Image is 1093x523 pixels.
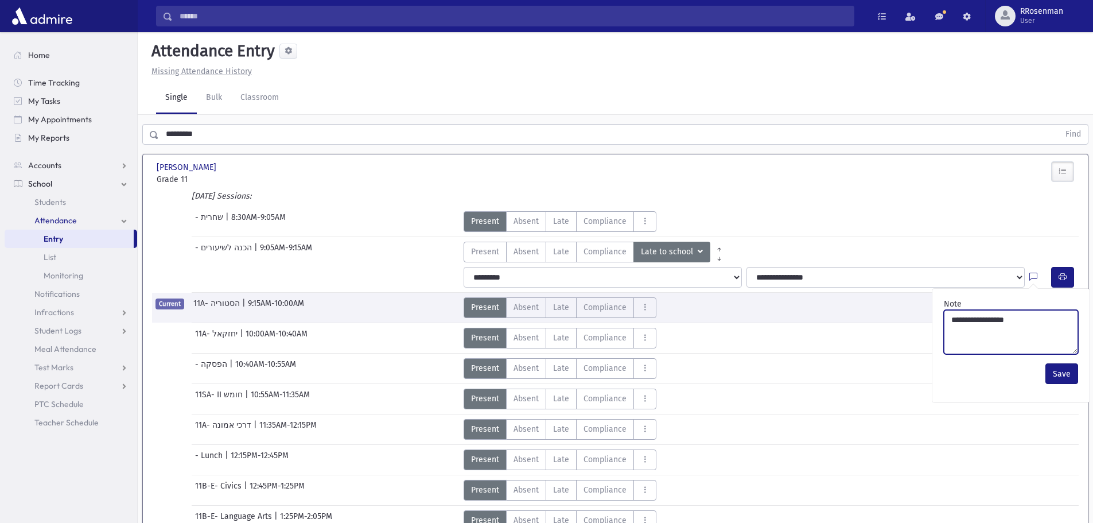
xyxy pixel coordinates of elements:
img: AdmirePro [9,5,75,28]
button: Find [1059,125,1088,144]
span: Home [28,50,50,60]
span: Compliance [584,362,627,374]
a: Missing Attendance History [147,67,252,76]
div: AttTypes [464,242,728,262]
span: Absent [514,362,539,374]
span: Compliance [584,484,627,496]
span: Absent [514,332,539,344]
span: Test Marks [34,362,73,373]
span: List [44,252,56,262]
a: Monitoring [5,266,137,285]
span: School [28,179,52,189]
span: 11B-E- Civics [195,480,244,501]
a: Attendance [5,211,137,230]
a: Home [5,46,137,64]
span: Late [553,362,569,374]
span: Compliance [584,301,627,313]
span: Absent [514,423,539,435]
a: Test Marks [5,358,137,377]
span: Current [155,299,184,309]
span: Absent [514,215,539,227]
span: Monitoring [44,270,83,281]
div: AttTypes [464,480,656,501]
span: Absent [514,301,539,313]
u: Missing Attendance History [151,67,252,76]
a: All Prior [710,242,728,251]
span: Late [553,393,569,405]
span: Compliance [584,332,627,344]
span: - הפסקה [195,358,230,379]
label: Note [944,298,962,310]
span: Compliance [584,215,627,227]
span: Student Logs [34,326,81,336]
a: Report Cards [5,377,137,395]
div: AttTypes [464,389,656,409]
span: User [1020,16,1063,25]
a: My Reports [5,129,137,147]
span: 10:55AM-11:35AM [251,389,310,409]
span: 11A- הסטוריה [193,297,242,318]
span: 10:40AM-10:55AM [235,358,296,379]
span: | [254,242,260,262]
span: Present [471,332,499,344]
a: Time Tracking [5,73,137,92]
span: Present [471,215,499,227]
span: 12:45PM-1:25PM [250,480,305,501]
span: Notifications [34,289,80,299]
span: | [225,211,231,232]
span: 8:30AM-9:05AM [231,211,286,232]
span: Late [553,215,569,227]
a: Infractions [5,303,137,321]
span: Late [553,301,569,313]
span: Absent [514,246,539,258]
span: Present [471,454,499,466]
span: Students [34,197,66,207]
span: | [240,328,246,348]
a: PTC Schedule [5,395,137,413]
a: Students [5,193,137,211]
a: School [5,175,137,193]
a: Single [156,82,197,114]
div: AttTypes [464,211,656,232]
span: | [244,480,250,501]
span: Teacher Schedule [34,417,99,428]
span: [PERSON_NAME] [157,161,219,173]
span: Infractions [34,307,74,317]
span: Late [553,484,569,496]
h5: Attendance Entry [147,41,275,61]
span: 11SA- II חומש [195,389,245,409]
a: Entry [5,230,134,248]
span: Late [553,454,569,466]
div: AttTypes [464,297,656,318]
a: Classroom [231,82,288,114]
span: Present [471,484,499,496]
span: PTC Schedule [34,399,84,409]
span: 11A- דרכי אמונה [195,419,254,440]
span: 12:15PM-12:45PM [231,450,289,470]
span: 10:00AM-10:40AM [246,328,308,348]
span: Report Cards [34,381,83,391]
span: | [242,297,248,318]
button: Save [1045,363,1078,384]
span: Present [471,362,499,374]
span: My Appointments [28,114,92,125]
span: Present [471,301,499,313]
a: Bulk [197,82,231,114]
span: Late [553,246,569,258]
span: Present [471,423,499,435]
span: Late [553,423,569,435]
span: - Lunch [195,450,225,470]
span: - שחרית [195,211,225,232]
span: Late [553,332,569,344]
span: 9:05AM-9:15AM [260,242,312,262]
div: AttTypes [464,450,656,470]
span: 9:15AM-10:00AM [248,297,304,318]
span: Present [471,246,499,258]
span: Grade 11 [157,173,300,185]
input: Search [173,6,854,26]
a: List [5,248,137,266]
span: Compliance [584,246,627,258]
span: Meal Attendance [34,344,96,354]
div: AttTypes [464,419,656,440]
a: Student Logs [5,321,137,340]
